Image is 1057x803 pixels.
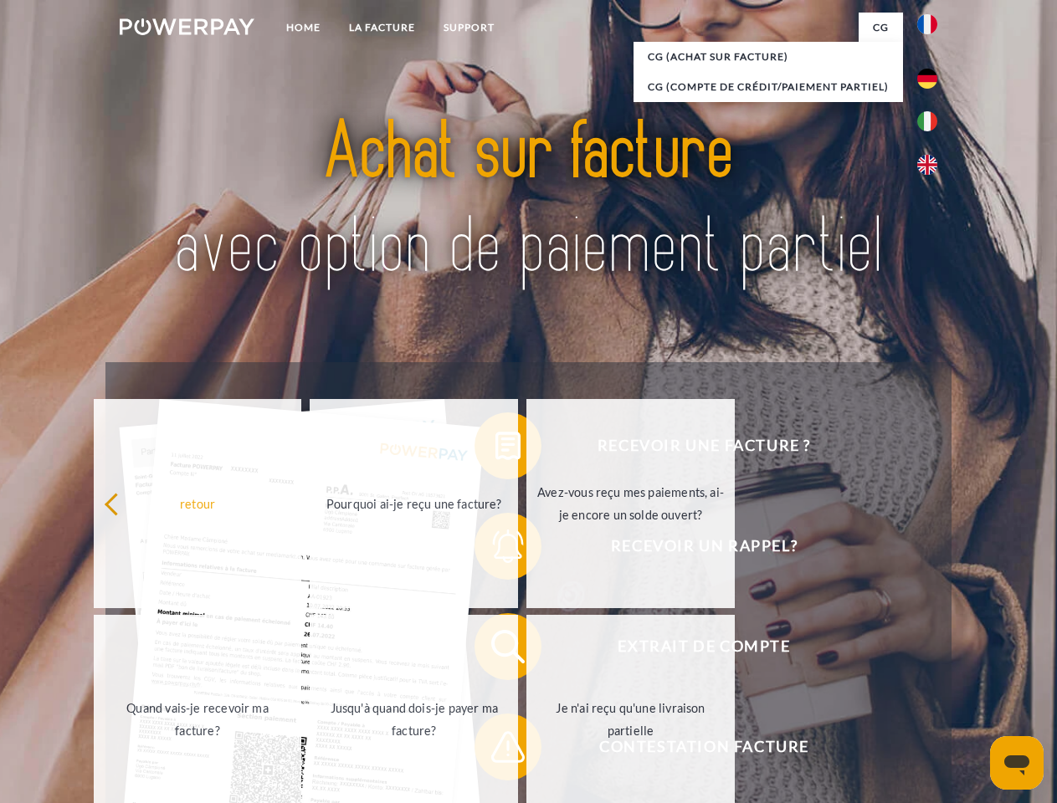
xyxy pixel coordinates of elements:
img: en [917,155,937,175]
img: fr [917,14,937,34]
a: CG (achat sur facture) [634,42,903,72]
a: Support [429,13,509,43]
div: Quand vais-je recevoir ma facture? [104,697,292,742]
div: Je n'ai reçu qu'une livraison partielle [536,697,725,742]
a: Home [272,13,335,43]
a: CG (Compte de crédit/paiement partiel) [634,72,903,102]
div: retour [104,492,292,514]
img: title-powerpay_fr.svg [160,80,897,320]
img: logo-powerpay-white.svg [120,18,254,35]
a: CG [859,13,903,43]
iframe: Bouton de lancement de la fenêtre de messagerie [990,736,1044,790]
div: Pourquoi ai-je reçu une facture? [320,492,508,514]
div: Jusqu'à quand dois-je payer ma facture? [320,697,508,742]
img: de [917,69,937,89]
div: Avez-vous reçu mes paiements, ai-je encore un solde ouvert? [536,481,725,526]
a: LA FACTURE [335,13,429,43]
a: Avez-vous reçu mes paiements, ai-je encore un solde ouvert? [526,399,735,608]
img: it [917,111,937,131]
